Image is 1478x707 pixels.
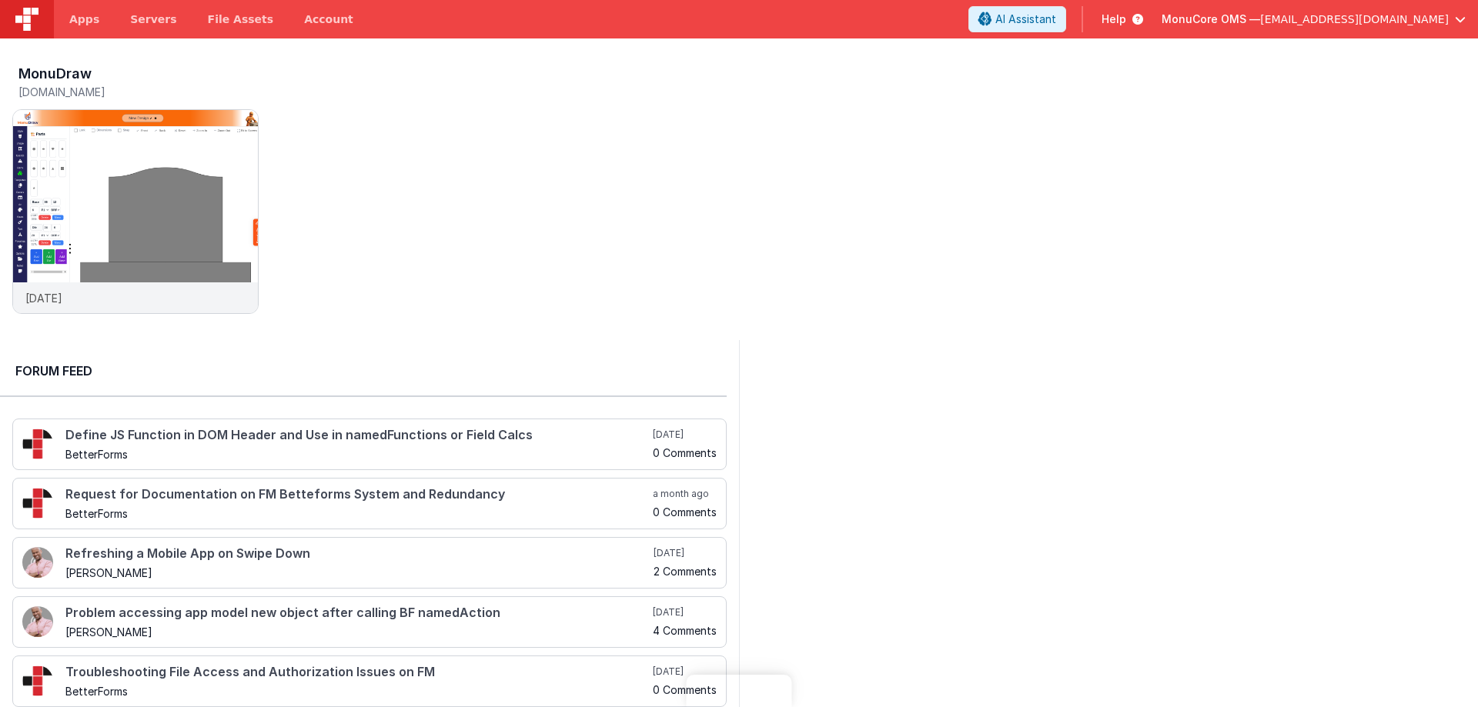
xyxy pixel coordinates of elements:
[995,12,1056,27] span: AI Assistant
[968,6,1066,32] button: AI Assistant
[65,449,650,460] h5: BetterForms
[12,419,727,470] a: Define JS Function in DOM Header and Use in namedFunctions or Field Calcs BetterForms [DATE] 0 Co...
[69,12,99,27] span: Apps
[22,488,53,519] img: 295_2.png
[653,429,717,441] h5: [DATE]
[65,429,650,442] h4: Define JS Function in DOM Header and Use in namedFunctions or Field Calcs
[1260,12,1449,27] span: [EMAIL_ADDRESS][DOMAIN_NAME]
[653,606,717,619] h5: [DATE]
[65,547,650,561] h4: Refreshing a Mobile App on Swipe Down
[653,506,717,518] h5: 0 Comments
[687,675,792,707] iframe: Marker.io feedback button
[130,12,176,27] span: Servers
[1162,12,1466,27] button: MonuCore OMS — [EMAIL_ADDRESS][DOMAIN_NAME]
[12,537,727,589] a: Refreshing a Mobile App on Swipe Down [PERSON_NAME] [DATE] 2 Comments
[65,606,650,620] h4: Problem accessing app model new object after calling BF namedAction
[12,478,727,529] a: Request for Documentation on FM Betteforms System and Redundancy BetterForms a month ago 0 Comments
[654,547,717,559] h5: [DATE]
[22,665,53,696] img: 295_2.png
[653,684,717,695] h5: 0 Comments
[653,625,717,636] h5: 4 Comments
[18,66,92,82] h3: MonuDraw
[15,362,711,380] h2: Forum Feed
[654,565,717,577] h5: 2 Comments
[653,488,717,500] h5: a month ago
[12,596,727,648] a: Problem accessing app model new object after calling BF namedAction [PERSON_NAME] [DATE] 4 Comments
[65,567,650,579] h5: [PERSON_NAME]
[22,547,53,578] img: 411_2.png
[653,447,717,459] h5: 0 Comments
[65,508,650,519] h5: BetterForms
[65,626,650,638] h5: [PERSON_NAME]
[208,12,274,27] span: File Assets
[18,86,259,98] h5: [DOMAIN_NAME]
[65,685,650,697] h5: BetterForms
[65,488,650,502] h4: Request for Documentation on FM Betteforms System and Redundancy
[22,429,53,459] img: 295_2.png
[22,606,53,637] img: 411_2.png
[1162,12,1260,27] span: MonuCore OMS —
[12,655,727,707] a: Troubleshooting File Access and Authorization Issues on FM BetterForms [DATE] 0 Comments
[65,665,650,679] h4: Troubleshooting File Access and Authorization Issues on FM
[653,665,717,678] h5: [DATE]
[1102,12,1126,27] span: Help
